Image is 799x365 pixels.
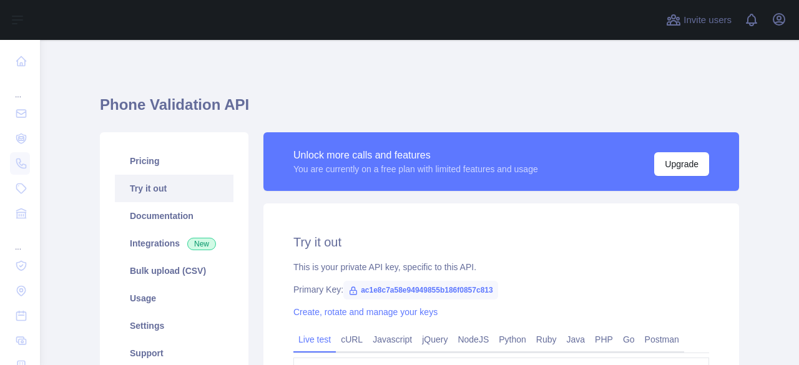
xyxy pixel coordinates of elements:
[293,283,709,296] div: Primary Key:
[187,238,216,250] span: New
[293,307,438,317] a: Create, rotate and manage your keys
[293,233,709,251] h2: Try it out
[100,95,739,125] h1: Phone Validation API
[336,329,368,349] a: cURL
[10,75,30,100] div: ...
[684,13,732,27] span: Invite users
[115,147,233,175] a: Pricing
[115,175,233,202] a: Try it out
[654,152,709,176] button: Upgrade
[368,329,417,349] a: Javascript
[293,261,709,273] div: This is your private API key, specific to this API.
[115,230,233,257] a: Integrations New
[293,329,336,349] a: Live test
[618,329,640,349] a: Go
[115,312,233,339] a: Settings
[640,329,684,349] a: Postman
[531,329,562,349] a: Ruby
[343,281,498,299] span: ac1e8c7a58e94949855b186f0857c813
[293,163,538,175] div: You are currently on a free plan with limited features and usage
[115,257,233,285] a: Bulk upload (CSV)
[562,329,591,349] a: Java
[115,202,233,230] a: Documentation
[417,329,453,349] a: jQuery
[494,329,531,349] a: Python
[115,285,233,312] a: Usage
[453,329,494,349] a: NodeJS
[664,10,734,30] button: Invite users
[590,329,618,349] a: PHP
[10,227,30,252] div: ...
[293,148,538,163] div: Unlock more calls and features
